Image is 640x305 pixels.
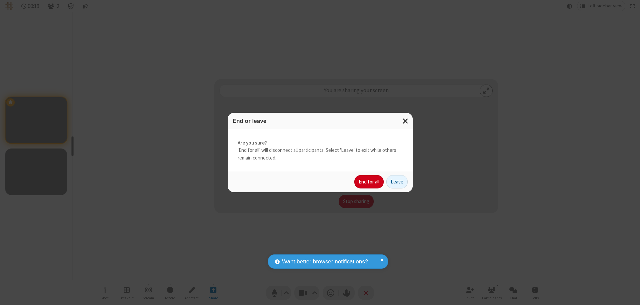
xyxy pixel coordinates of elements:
[354,175,384,188] button: End for all
[399,113,413,129] button: Close modal
[228,129,413,172] div: 'End for all' will disconnect all participants. Select 'Leave' to exit while others remain connec...
[238,139,403,147] strong: Are you sure?
[282,257,368,266] span: Want better browser notifications?
[233,118,408,124] h3: End or leave
[386,175,408,188] button: Leave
